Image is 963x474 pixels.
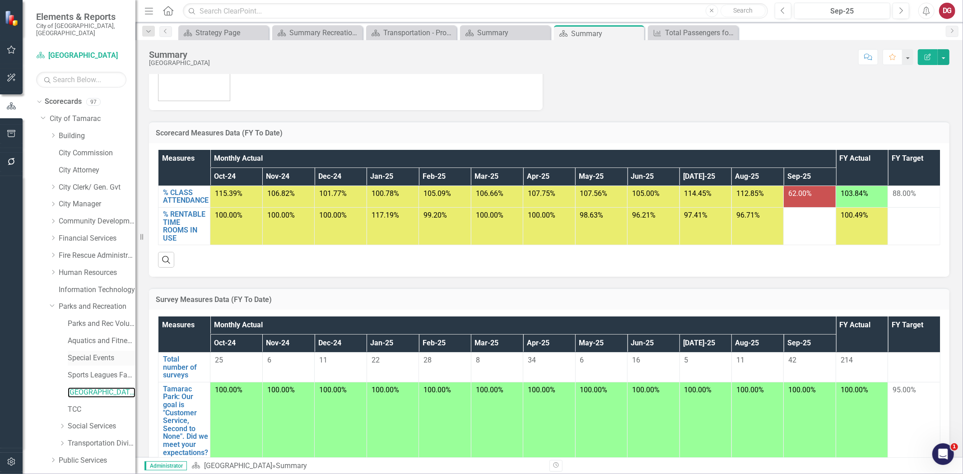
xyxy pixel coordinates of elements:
[477,27,548,38] div: Summary
[841,386,868,394] span: 100.00%
[181,27,266,38] a: Strategy Page
[144,461,187,470] span: Administrator
[423,386,451,394] span: 100.00%
[841,211,868,219] span: 100.49%
[580,386,608,394] span: 100.00%
[684,356,689,364] span: 5
[372,211,399,219] span: 117.19%
[841,189,868,198] span: 103.84%
[650,27,736,38] a: Total Passengers for All Transportation Services
[368,27,454,38] a: Transportation - Program Description (7050)
[632,189,660,198] span: 105.00%
[289,27,360,38] div: Summary Recreation - Program Description (7010)
[59,199,135,209] a: City Manager
[319,211,347,219] span: 100.00%
[684,386,712,394] span: 100.00%
[319,356,327,364] span: 11
[191,461,543,471] div: »
[86,98,101,106] div: 97
[36,51,126,61] a: [GEOGRAPHIC_DATA]
[274,27,360,38] a: Summary Recreation - Program Description (7010)
[59,165,135,176] a: City Attorney
[580,189,608,198] span: 107.56%
[788,386,816,394] span: 100.00%
[665,27,736,38] div: Total Passengers for All Transportation Services
[632,356,640,364] span: 16
[736,211,760,219] span: 96.71%
[580,356,584,364] span: 6
[68,438,135,449] a: Transportation Division
[276,461,307,470] div: Summary
[59,251,135,261] a: Fire Rescue Administration
[68,387,135,398] a: [GEOGRAPHIC_DATA]
[59,302,135,312] a: Parks and Recreation
[5,10,20,26] img: ClearPoint Strategy
[528,356,536,364] span: 34
[476,386,503,394] span: 100.00%
[423,356,432,364] span: 28
[59,148,135,158] a: City Commission
[932,443,954,465] iframe: Intercom live chat
[204,461,272,470] a: [GEOGRAPHIC_DATA]
[36,11,126,22] span: Elements & Reports
[36,22,126,37] small: City of [GEOGRAPHIC_DATA], [GEOGRAPHIC_DATA]
[528,189,555,198] span: 107.75%
[733,7,753,14] span: Search
[319,386,347,394] span: 100.00%
[68,404,135,415] a: TCC
[36,72,126,88] input: Search Below...
[571,28,642,39] div: Summary
[684,211,708,219] span: 97.41%
[215,356,223,364] span: 25
[59,285,135,295] a: Information Technology
[528,211,555,219] span: 100.00%
[68,370,135,381] a: Sports Leagues Facilities Fields
[736,356,744,364] span: 11
[267,386,295,394] span: 100.00%
[163,210,205,242] a: % RENTABLE TIME ROOMS IN USE
[684,189,712,198] span: 114.45%
[893,386,916,394] span: 95.00%
[68,336,135,346] a: Aquatics and Fitness Center
[149,50,210,60] div: Summary
[462,27,548,38] a: Summary
[68,421,135,432] a: Social Services
[580,211,604,219] span: 98.63%
[158,382,210,459] td: Double-Click to Edit Right Click for Context Menu
[267,211,295,219] span: 100.00%
[893,189,916,198] span: 88.00%
[788,356,796,364] span: 42
[372,386,399,394] span: 100.00%
[158,186,210,207] td: Double-Click to Edit Right Click for Context Menu
[50,114,135,124] a: City of Tamarac
[59,233,135,244] a: Financial Services
[797,6,887,17] div: Sep-25
[423,211,447,219] span: 99.20%
[183,3,768,19] input: Search ClearPoint...
[68,319,135,329] a: Parks and Rec Volunteers
[156,296,943,304] h3: Survey Measures Data (FY To Date)
[45,97,82,107] a: Scorecards
[195,27,266,38] div: Strategy Page
[939,3,955,19] button: DG
[372,356,380,364] span: 22
[319,189,347,198] span: 101.77%
[215,189,242,198] span: 115.39%
[163,189,209,204] a: % CLASS ATTENDANCE
[68,353,135,363] a: Special Events
[721,5,766,17] button: Search
[476,356,480,364] span: 8
[59,131,135,141] a: Building
[476,189,503,198] span: 106.66%
[632,211,656,219] span: 96.21%
[163,385,208,456] a: Tamarac Park: Our goal is "Customer Service, Second to None". Did we meet your expectations?
[383,27,454,38] div: Transportation - Program Description (7050)
[736,386,764,394] span: 100.00%
[788,189,812,198] span: 62.00%
[158,352,210,382] td: Double-Click to Edit Right Click for Context Menu
[149,60,210,66] div: [GEOGRAPHIC_DATA]
[841,356,853,364] span: 214
[267,189,295,198] span: 106.82%
[156,129,943,137] h3: Scorecard Measures Data (FY To Date)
